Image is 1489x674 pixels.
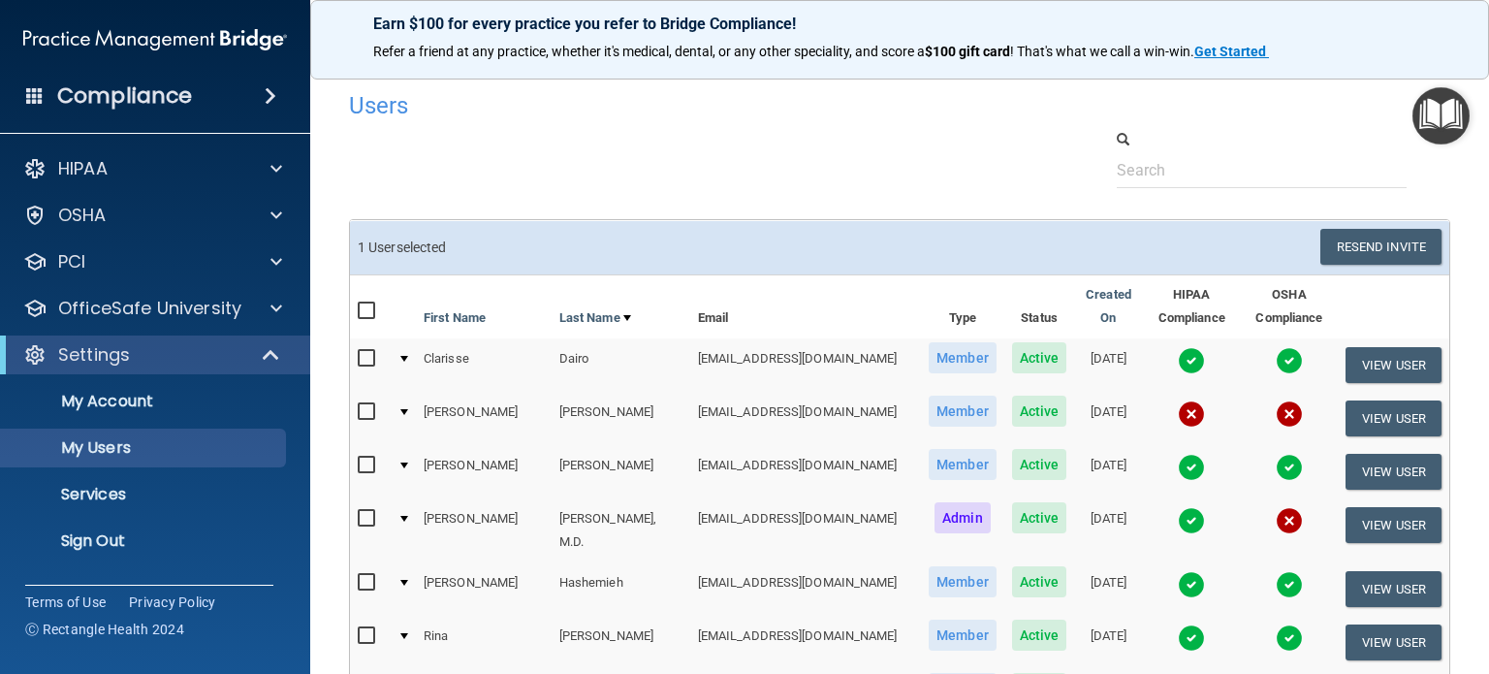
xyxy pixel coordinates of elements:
[416,498,552,562] td: [PERSON_NAME]
[129,593,216,612] a: Privacy Policy
[358,241,885,255] h6: 1 User selected
[25,620,184,639] span: Ⓒ Rectangle Health 2024
[1117,152,1407,188] input: Search
[1074,338,1142,392] td: [DATE]
[58,157,108,180] p: HIPAA
[1276,454,1303,481] img: tick.e7d51cea.svg
[1012,342,1067,373] span: Active
[1012,502,1067,533] span: Active
[1346,507,1441,543] button: View User
[1346,454,1441,490] button: View User
[1012,449,1067,480] span: Active
[1412,87,1470,144] button: Open Resource Center
[349,93,979,118] h4: Users
[416,562,552,616] td: [PERSON_NAME]
[23,204,282,227] a: OSHA
[1346,401,1441,436] button: View User
[929,620,997,651] span: Member
[1074,498,1142,562] td: [DATE]
[23,297,282,320] a: OfficeSafe University
[1010,44,1194,59] span: ! That's what we call a win-win.
[1074,445,1142,498] td: [DATE]
[1346,625,1441,660] button: View User
[1276,507,1303,534] img: cross.ca9f0e7f.svg
[690,275,921,338] th: Email
[1074,562,1142,616] td: [DATE]
[552,498,690,562] td: [PERSON_NAME], M.D.
[690,562,921,616] td: [EMAIL_ADDRESS][DOMAIN_NAME]
[1178,347,1205,374] img: tick.e7d51cea.svg
[1178,625,1205,652] img: tick.e7d51cea.svg
[690,498,921,562] td: [EMAIL_ADDRESS][DOMAIN_NAME]
[1074,616,1142,669] td: [DATE]
[1012,620,1067,651] span: Active
[1082,283,1134,330] a: Created On
[23,343,281,367] a: Settings
[1346,571,1441,607] button: View User
[58,204,107,227] p: OSHA
[559,306,631,330] a: Last Name
[13,531,277,551] p: Sign Out
[1012,396,1067,427] span: Active
[373,44,925,59] span: Refer a friend at any practice, whether it's medical, dental, or any other speciality, and score a
[1241,275,1338,338] th: OSHA Compliance
[921,275,1004,338] th: Type
[416,392,552,445] td: [PERSON_NAME]
[1178,571,1205,598] img: tick.e7d51cea.svg
[1320,229,1441,265] button: Resend Invite
[1194,44,1266,59] strong: Get Started
[23,157,282,180] a: HIPAA
[25,593,106,612] a: Terms of Use
[552,616,690,669] td: [PERSON_NAME]
[58,250,85,273] p: PCI
[929,566,997,597] span: Member
[1276,347,1303,374] img: tick.e7d51cea.svg
[1276,571,1303,598] img: tick.e7d51cea.svg
[552,445,690,498] td: [PERSON_NAME]
[1346,347,1441,383] button: View User
[416,616,552,669] td: Rina
[373,15,1426,33] p: Earn $100 for every practice you refer to Bridge Compliance!
[552,392,690,445] td: [PERSON_NAME]
[1194,44,1269,59] a: Get Started
[416,338,552,392] td: Clarisse
[1178,401,1205,428] img: cross.ca9f0e7f.svg
[424,306,486,330] a: First Name
[929,396,997,427] span: Member
[13,485,277,504] p: Services
[1143,275,1241,338] th: HIPAA Compliance
[935,502,991,533] span: Admin
[13,392,277,411] p: My Account
[1012,566,1067,597] span: Active
[925,44,1010,59] strong: $100 gift card
[416,445,552,498] td: [PERSON_NAME]
[1004,275,1075,338] th: Status
[1276,401,1303,428] img: cross.ca9f0e7f.svg
[929,449,997,480] span: Member
[58,343,130,367] p: Settings
[1074,392,1142,445] td: [DATE]
[690,392,921,445] td: [EMAIL_ADDRESS][DOMAIN_NAME]
[552,338,690,392] td: Dairo
[58,297,241,320] p: OfficeSafe University
[23,20,287,59] img: PMB logo
[690,616,921,669] td: [EMAIL_ADDRESS][DOMAIN_NAME]
[552,562,690,616] td: Hashemieh
[929,342,997,373] span: Member
[690,445,921,498] td: [EMAIL_ADDRESS][DOMAIN_NAME]
[23,250,282,273] a: PCI
[13,438,277,458] p: My Users
[57,82,192,110] h4: Compliance
[1178,454,1205,481] img: tick.e7d51cea.svg
[690,338,921,392] td: [EMAIL_ADDRESS][DOMAIN_NAME]
[1276,625,1303,652] img: tick.e7d51cea.svg
[1178,507,1205,534] img: tick.e7d51cea.svg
